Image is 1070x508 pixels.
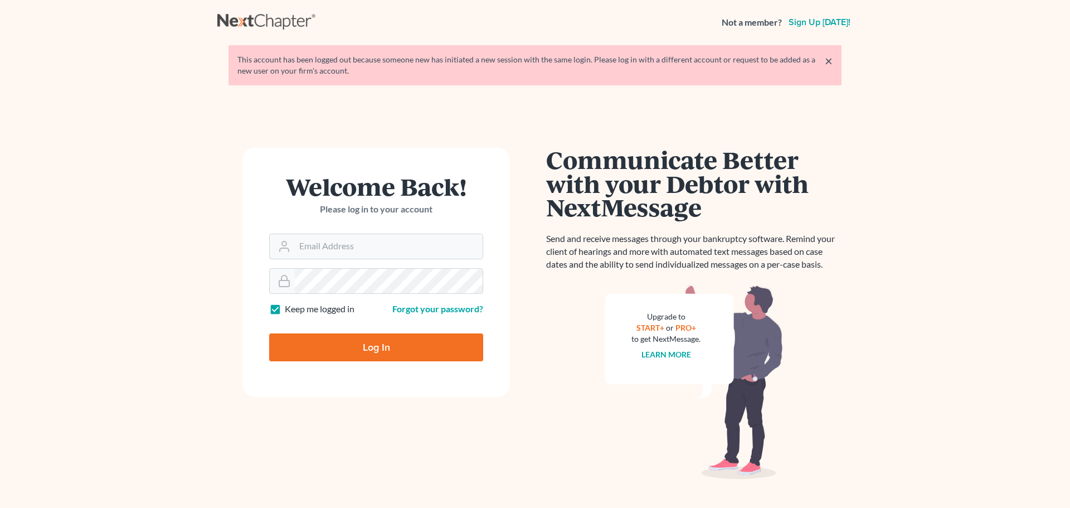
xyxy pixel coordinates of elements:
[237,54,833,76] div: This account has been logged out because someone new has initiated a new session with the same lo...
[636,323,664,332] a: START+
[675,323,696,332] a: PRO+
[392,303,483,314] a: Forgot your password?
[546,148,842,219] h1: Communicate Better with your Debtor with NextMessage
[666,323,674,332] span: or
[641,350,691,359] a: Learn more
[269,175,483,199] h1: Welcome Back!
[605,284,783,480] img: nextmessage_bg-59042aed3d76b12b5cd301f8e5b87938c9018125f34e5fa2b7a6b67550977c72.svg
[825,54,833,67] a: ×
[631,311,701,322] div: Upgrade to
[546,233,842,271] p: Send and receive messages through your bankruptcy software. Remind your client of hearings and mo...
[631,333,701,345] div: to get NextMessage.
[269,333,483,361] input: Log In
[295,234,483,259] input: Email Address
[722,16,782,29] strong: Not a member?
[269,203,483,216] p: Please log in to your account
[285,303,354,316] label: Keep me logged in
[786,18,853,27] a: Sign up [DATE]!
